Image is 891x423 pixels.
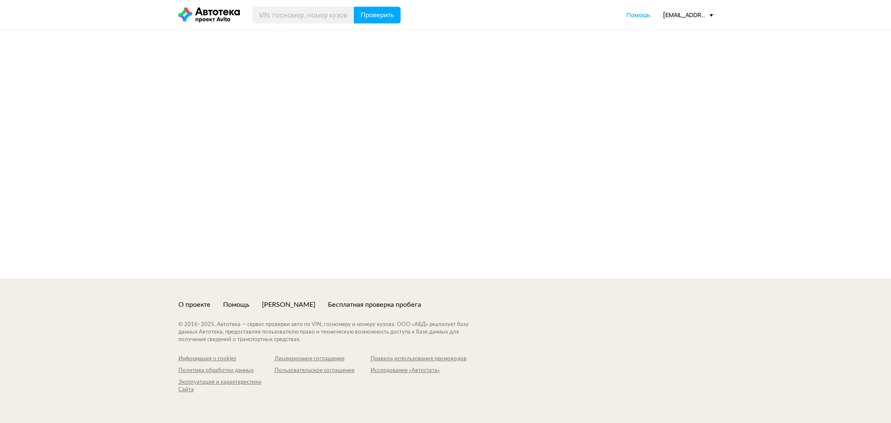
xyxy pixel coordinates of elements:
a: Эксплуатация и характеристики Сайта [178,379,274,394]
button: Проверить [354,7,401,23]
a: Информация о cookies [178,355,274,363]
a: Помощь [627,11,650,19]
div: [EMAIL_ADDRESS][DOMAIN_NAME] [663,11,713,19]
a: Исследование «Автостата» [371,367,467,375]
a: Лицензионное соглашение [274,355,371,363]
span: Проверить [360,12,394,18]
div: © 2016– 2025 . Автотека — сервис проверки авто по VIN, госномеру и номеру кузова. ООО «АБД» реали... [178,321,485,344]
a: О проекте [178,300,211,309]
a: Бесплатная проверка пробега [328,300,421,309]
a: Правила использования промокодов [371,355,467,363]
a: Помощь [223,300,249,309]
a: [PERSON_NAME] [262,300,315,309]
a: Политика обработки данных [178,367,274,375]
input: VIN, госномер, номер кузова [252,7,354,23]
a: Пользовательское соглашение [274,367,371,375]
